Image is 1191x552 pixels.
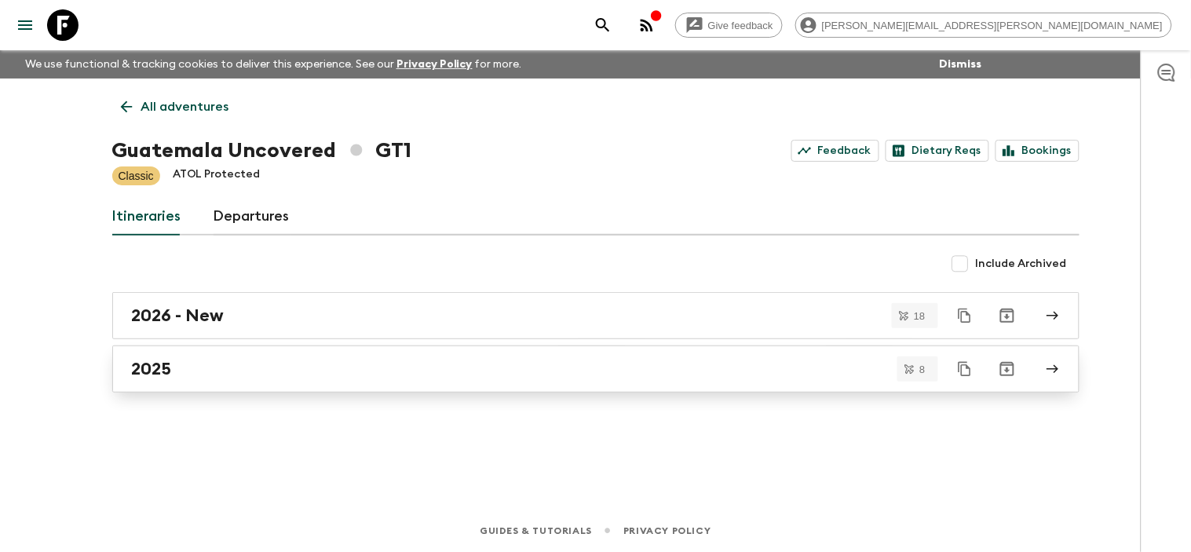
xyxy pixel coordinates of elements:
p: ATOL Protected [173,166,261,185]
a: Guides & Tutorials [480,522,592,539]
span: Give feedback [700,20,782,31]
p: All adventures [141,97,229,116]
a: Dietary Reqs [886,140,989,162]
h2: 2025 [132,359,172,379]
h1: Guatemala Uncovered GT1 [112,135,412,166]
a: 2025 [112,345,1080,393]
p: We use functional & tracking cookies to deliver this experience. See our for more. [19,50,528,79]
a: Privacy Policy [623,522,711,539]
a: Privacy Policy [396,59,473,70]
button: Archive [992,353,1023,385]
a: Feedback [791,140,879,162]
span: Include Archived [976,256,1067,272]
span: 18 [904,311,934,321]
button: Duplicate [951,355,979,383]
button: Duplicate [951,302,979,330]
a: Departures [214,198,290,236]
button: Archive [992,300,1023,331]
button: Dismiss [936,53,986,75]
h2: 2026 - New [132,305,225,326]
p: Classic [119,168,154,184]
a: Itineraries [112,198,182,236]
span: 8 [910,364,934,375]
span: [PERSON_NAME][EMAIL_ADDRESS][PERSON_NAME][DOMAIN_NAME] [813,20,1171,31]
button: search adventures [587,9,619,41]
button: menu [9,9,41,41]
a: All adventures [112,91,238,122]
a: Bookings [996,140,1080,162]
a: Give feedback [675,13,783,38]
a: 2026 - New [112,292,1080,339]
div: [PERSON_NAME][EMAIL_ADDRESS][PERSON_NAME][DOMAIN_NAME] [795,13,1172,38]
